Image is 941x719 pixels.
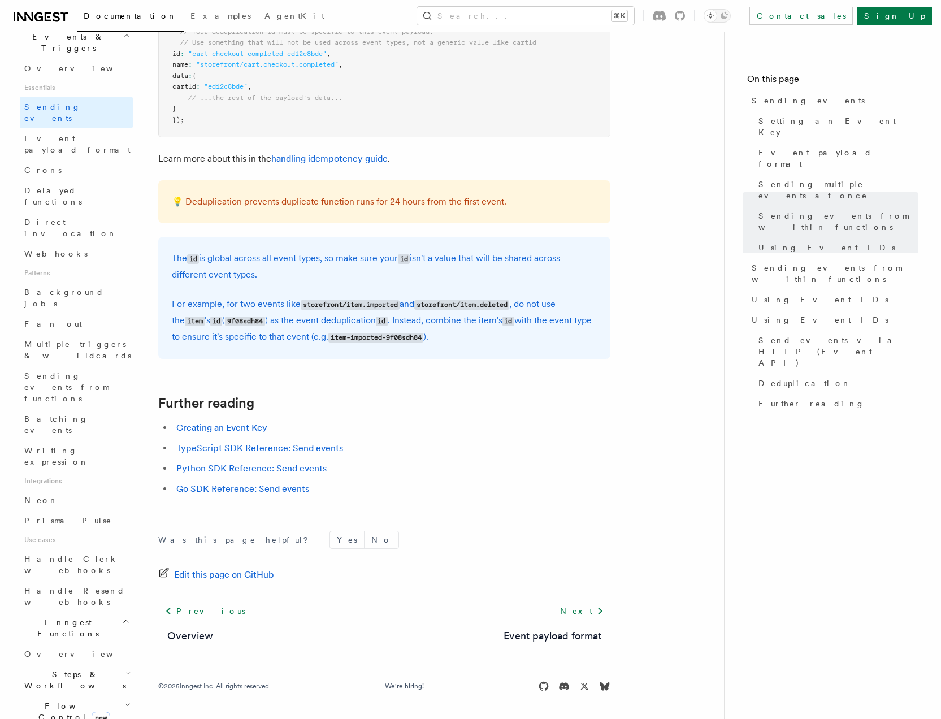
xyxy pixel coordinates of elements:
span: // Use something that will not be used across event types, not a generic value like cartId [180,38,536,46]
span: AgentKit [264,11,324,20]
a: handling idempotency guide [271,153,388,164]
span: : [180,50,184,58]
p: 💡 Deduplication prevents duplicate function runs for 24 hours from the first event. [172,194,597,210]
a: We're hiring! [385,682,424,691]
code: storefront/item.deleted [414,300,509,310]
a: Direct invocation [20,212,133,244]
span: : [188,72,192,80]
span: Overview [24,64,141,73]
a: Overview [20,644,133,664]
code: item [185,317,205,326]
span: Direct invocation [24,218,117,238]
span: { [192,72,196,80]
a: Overview [20,58,133,79]
a: Overview [167,628,213,644]
a: Sending events from within functions [754,206,918,237]
a: Background jobs [20,282,133,314]
span: : [196,83,200,90]
span: : [188,60,192,68]
a: Delayed functions [20,180,133,212]
a: AgentKit [258,3,331,31]
a: Handle Clerk webhooks [20,549,133,581]
span: "cart-checkout-completed-ed12c8bde" [188,50,327,58]
button: Yes [330,531,364,548]
code: storefront/item.imported [301,300,400,310]
a: Event payload format [20,128,133,160]
span: Sending events [752,95,865,106]
a: Sending events from within functions [747,258,918,289]
span: Prisma Pulse [24,516,112,525]
span: Multiple triggers & wildcards [24,340,131,360]
a: Send events via HTTP (Event API) [754,330,918,373]
span: name [172,60,188,68]
span: Event payload format [24,134,131,154]
a: Sending events [747,90,918,111]
span: Crons [24,166,62,175]
a: Contact sales [749,7,853,25]
span: } [172,105,176,112]
a: Fan out [20,314,133,334]
p: Was this page helpful? [158,534,316,545]
span: Edit this page on GitHub [174,567,274,583]
span: , [339,60,342,68]
span: // ...the rest of the payload's data... [188,94,342,102]
span: Documentation [84,11,177,20]
span: Examples [190,11,251,20]
a: Documentation [77,3,184,32]
code: 9f08sdh84 [225,317,264,326]
span: Neon [24,496,58,505]
a: Webhooks [20,244,133,264]
a: Handle Resend webhooks [20,581,133,612]
span: id [172,50,180,58]
p: For example, for two events like and , do not use the 's ( ) as the event deduplication . Instead... [172,296,597,345]
a: Sending multiple events at once [754,174,918,206]
span: Further reading [758,398,865,409]
span: Steps & Workflows [20,669,126,691]
a: Crons [20,160,133,180]
span: // Your deduplication id must be specific to this event payload. [180,28,433,36]
span: Using Event IDs [752,314,888,326]
span: Sending events [24,102,81,123]
kbd: ⌘K [612,10,627,21]
a: Sending events from functions [20,366,133,409]
span: Background jobs [24,288,104,308]
span: Inngest Functions [9,617,122,639]
span: Fan out [24,319,82,328]
span: Deduplication [758,378,851,389]
span: Events & Triggers [9,31,123,54]
span: Batching events [24,414,88,435]
span: Using Event IDs [752,294,888,305]
span: Event payload format [758,147,918,170]
span: , [327,50,331,58]
a: Edit this page on GitHub [158,567,274,583]
span: Use cases [20,531,133,549]
span: Essentials [20,79,133,97]
span: "storefront/cart.checkout.completed" [196,60,339,68]
span: Sending events from within functions [752,262,918,285]
a: Further reading [158,395,254,411]
a: Batching events [20,409,133,440]
span: Overview [24,649,141,659]
a: Go SDK Reference: Send events [176,483,309,494]
button: Toggle dark mode [704,9,731,23]
a: Multiple triggers & wildcards [20,334,133,366]
a: Using Event IDs [754,237,918,258]
span: Sending events from within functions [758,210,918,233]
span: Send events via HTTP (Event API) [758,335,918,369]
a: Neon [20,490,133,510]
span: Sending multiple events at once [758,179,918,201]
span: cartId [172,83,196,90]
code: id [398,254,410,264]
span: Setting an Event Key [758,115,918,138]
p: The is global across all event types, so make sure your isn't a value that will be shared across ... [172,250,597,283]
span: Sending events from functions [24,371,109,403]
a: Event payload format [754,142,918,174]
span: Writing expression [24,446,89,466]
a: Using Event IDs [747,289,918,310]
button: Events & Triggers [9,27,133,58]
span: "ed12c8bde" [204,83,248,90]
a: Deduplication [754,373,918,393]
button: Steps & Workflows [20,664,133,696]
span: Delayed functions [24,186,82,206]
a: Previous [158,601,251,621]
